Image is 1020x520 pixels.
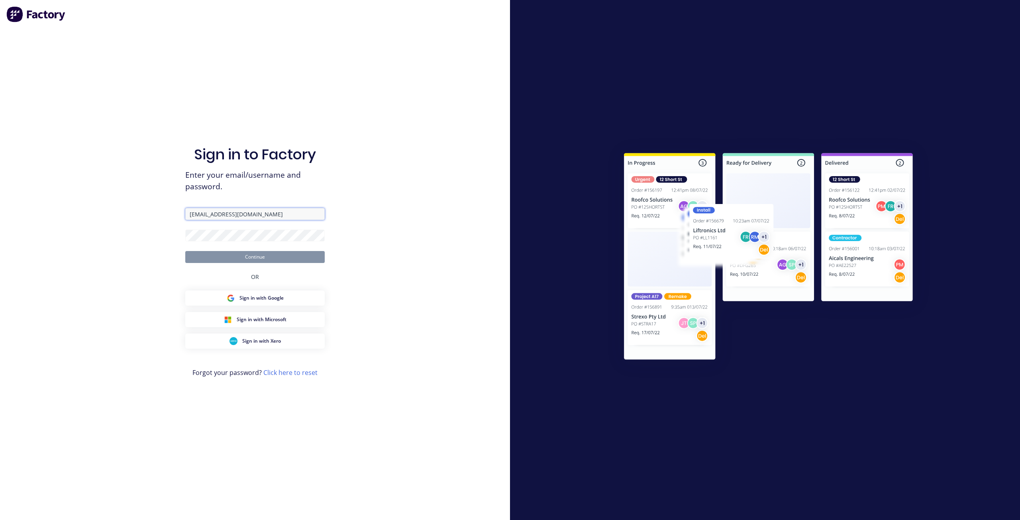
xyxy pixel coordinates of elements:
img: Sign in [606,137,930,379]
span: Sign in with Google [239,294,284,302]
button: Xero Sign inSign in with Xero [185,334,325,349]
div: OR [251,263,259,290]
button: Continue [185,251,325,263]
span: Enter your email/username and password. [185,169,325,192]
button: Google Sign inSign in with Google [185,290,325,306]
img: Google Sign in [227,294,235,302]
h1: Sign in to Factory [194,146,316,163]
span: Sign in with Xero [242,338,281,345]
img: Xero Sign in [229,337,237,345]
span: Forgot your password? [192,368,318,377]
a: Click here to reset [263,368,318,377]
span: Sign in with Microsoft [237,316,286,323]
img: Microsoft Sign in [224,316,232,324]
input: Email/Username [185,208,325,220]
button: Microsoft Sign inSign in with Microsoft [185,312,325,327]
img: Factory [6,6,66,22]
